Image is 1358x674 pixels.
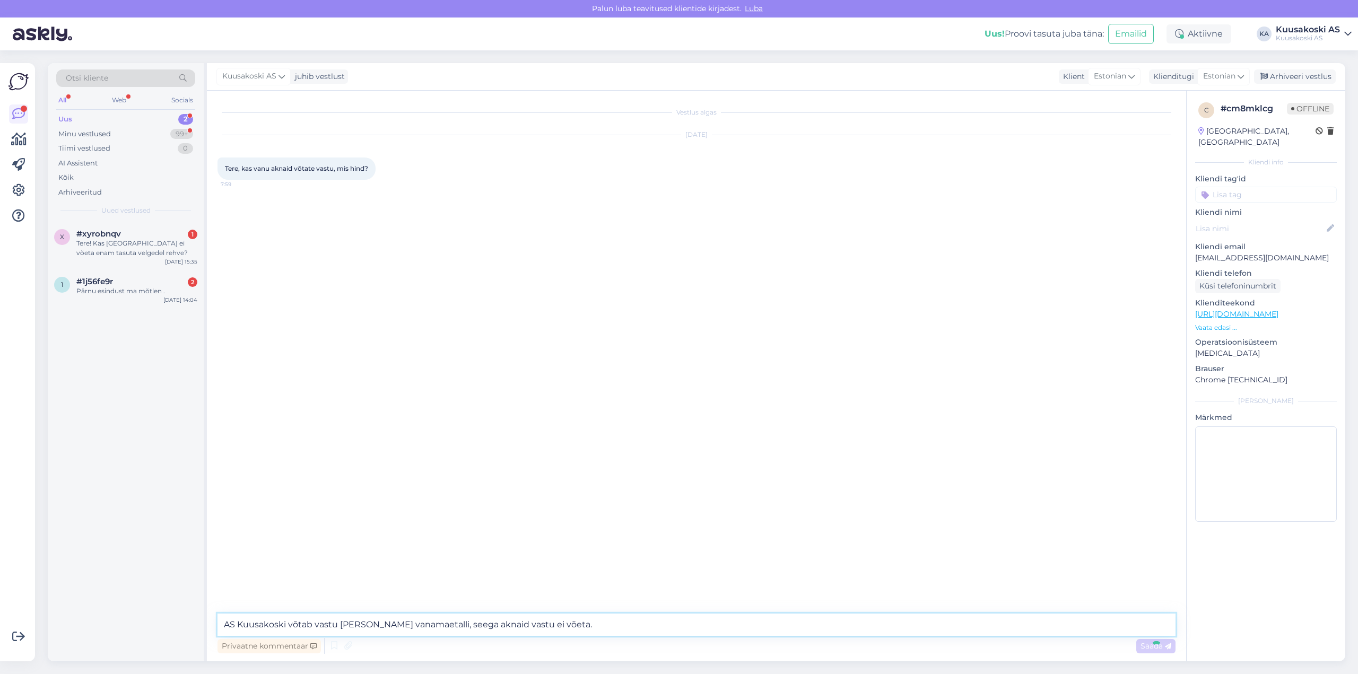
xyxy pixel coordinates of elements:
span: Kuusakoski AS [222,71,276,82]
p: Kliendi nimi [1195,207,1337,218]
span: 7:59 [221,180,260,188]
span: c [1204,106,1209,114]
button: Emailid [1108,24,1154,44]
input: Lisa nimi [1196,223,1325,234]
p: Operatsioonisüsteem [1195,337,1337,348]
span: #xyrobnqv [76,229,121,239]
b: Uus! [985,29,1005,39]
p: Brauser [1195,363,1337,374]
div: All [56,93,68,107]
div: # cm8mklcg [1221,102,1287,115]
p: [MEDICAL_DATA] [1195,348,1337,359]
a: [URL][DOMAIN_NAME] [1195,309,1278,319]
div: Minu vestlused [58,129,111,139]
input: Lisa tag [1195,187,1337,203]
div: juhib vestlust [291,71,345,82]
div: AI Assistent [58,158,98,169]
p: Chrome [TECHNICAL_ID] [1195,374,1337,386]
div: [DATE] 14:04 [163,296,197,304]
p: Kliendi telefon [1195,268,1337,279]
div: Web [110,93,128,107]
a: Kuusakoski ASKuusakoski AS [1276,25,1352,42]
div: Arhiveeri vestlus [1254,69,1336,84]
div: [GEOGRAPHIC_DATA], [GEOGRAPHIC_DATA] [1198,126,1316,148]
span: #1j56fe9r [76,277,113,286]
span: Uued vestlused [101,206,151,215]
div: [DATE] [217,130,1176,139]
div: Kliendi info [1195,157,1337,167]
span: Otsi kliente [66,73,108,84]
div: [DATE] 15:35 [165,258,197,266]
div: 2 [178,114,193,125]
div: [PERSON_NAME] [1195,396,1337,406]
p: Kliendi email [1195,241,1337,252]
div: 0 [178,143,193,154]
div: 1 [188,230,197,239]
span: 1 [61,281,63,288]
p: Kliendi tag'id [1195,173,1337,185]
div: Küsi telefoninumbrit [1195,279,1281,293]
img: Askly Logo [8,72,29,92]
div: Tiimi vestlused [58,143,110,154]
div: Socials [169,93,195,107]
p: Vaata edasi ... [1195,323,1337,332]
div: Proovi tasuta juba täna: [985,28,1104,40]
p: Märkmed [1195,412,1337,423]
span: Tere, kas vanu aknaid võtate vastu, mis hind? [225,164,368,172]
span: Estonian [1094,71,1126,82]
span: Luba [742,4,766,13]
div: Vestlus algas [217,108,1176,117]
div: Klienditugi [1149,71,1194,82]
div: Kuusakoski AS [1276,25,1340,34]
span: Estonian [1203,71,1235,82]
p: Klienditeekond [1195,297,1337,309]
div: 2 [188,277,197,287]
div: 99+ [170,129,193,139]
div: Kõik [58,172,74,183]
span: x [60,233,64,241]
div: Uus [58,114,72,125]
div: Aktiivne [1167,24,1231,43]
div: Pärnu esindust ma mõtlen . [76,286,197,296]
div: KA [1257,27,1272,41]
div: Tere! Kas [GEOGRAPHIC_DATA] ei võeta enam tasuta velgedel rehve? [76,239,197,258]
span: Offline [1287,103,1334,115]
p: [EMAIL_ADDRESS][DOMAIN_NAME] [1195,252,1337,264]
div: Klient [1059,71,1085,82]
div: Kuusakoski AS [1276,34,1340,42]
div: Arhiveeritud [58,187,102,198]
